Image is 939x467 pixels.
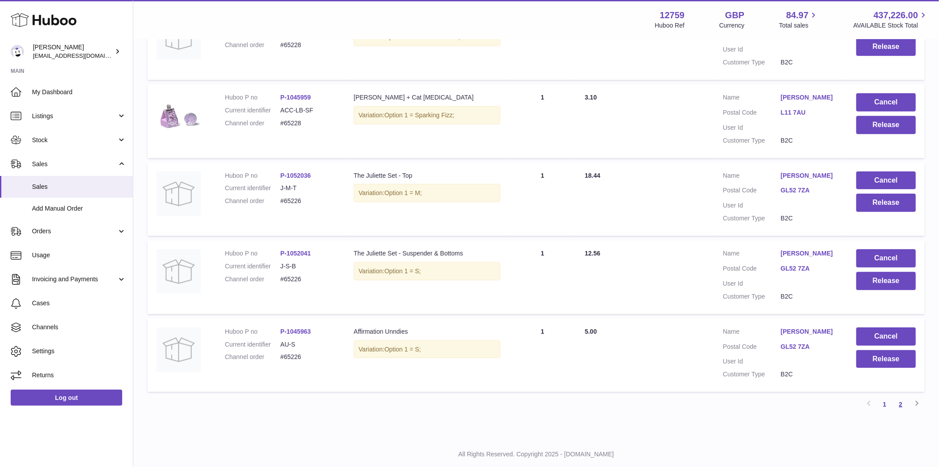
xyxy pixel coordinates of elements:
[781,370,839,379] dd: B2C
[32,227,117,235] span: Orders
[856,350,916,368] button: Release
[225,184,280,192] dt: Current identifier
[585,172,600,179] span: 18.44
[509,319,576,392] td: 1
[280,94,311,101] a: P-1045959
[354,340,500,359] div: Variation:
[384,346,421,353] span: Option 1 = S;
[354,106,500,124] div: Variation:
[225,172,280,180] dt: Huboo P no
[280,197,336,205] dd: #65226
[585,328,597,335] span: 5.00
[509,84,576,158] td: 1
[874,9,918,21] span: 437,226.00
[354,327,500,336] div: Affirmation Unndies
[280,184,336,192] dd: J-M-T
[781,58,839,67] dd: B2C
[723,136,781,145] dt: Customer Type
[384,112,455,119] span: Option 1 = Sparking Fizz;
[779,21,819,30] span: Total sales
[156,327,201,372] img: no-photo.jpg
[723,264,781,275] dt: Postal Code
[354,172,500,180] div: The Juliette Set - Top
[781,264,839,273] a: GL52 7ZA
[280,353,336,361] dd: #65226
[280,328,311,335] a: P-1045963
[384,267,421,275] span: Option 1 = S;
[781,327,839,336] a: [PERSON_NAME]
[723,186,781,197] dt: Postal Code
[660,9,685,21] strong: 12759
[856,194,916,212] button: Release
[225,275,280,283] dt: Channel order
[723,108,781,119] dt: Postal Code
[156,172,201,216] img: no-photo.jpg
[33,43,113,60] div: [PERSON_NAME]
[225,327,280,336] dt: Huboo P no
[32,136,117,144] span: Stock
[856,38,916,56] button: Release
[225,93,280,102] dt: Huboo P no
[725,9,744,21] strong: GBP
[856,327,916,346] button: Cancel
[723,214,781,223] dt: Customer Type
[509,240,576,314] td: 1
[723,279,781,288] dt: User Id
[32,251,126,259] span: Usage
[856,272,916,290] button: Release
[723,343,781,353] dt: Postal Code
[280,275,336,283] dd: #65226
[585,94,597,101] span: 3.10
[280,119,336,128] dd: #65228
[280,172,311,179] a: P-1052036
[225,340,280,349] dt: Current identifier
[32,160,117,168] span: Sales
[140,450,932,459] p: All Rights Reserved. Copyright 2025 - [DOMAIN_NAME]
[856,116,916,134] button: Release
[856,172,916,190] button: Cancel
[32,323,126,331] span: Channels
[156,93,201,138] img: 11f7429fa4eebd38acead984da33eb81104f3cf04589fd23c597858cef326fbf_jpeg.webp
[781,292,839,301] dd: B2C
[354,93,500,102] div: [PERSON_NAME] + Cat [MEDICAL_DATA]
[853,21,928,30] span: AVAILABLE Stock Total
[719,21,745,30] div: Currency
[585,250,600,257] span: 12.56
[856,93,916,112] button: Cancel
[156,249,201,294] img: no-photo.jpg
[786,9,808,21] span: 84.97
[354,184,500,202] div: Variation:
[723,45,781,54] dt: User Id
[32,112,117,120] span: Listings
[354,249,500,258] div: The Juliette Set - Suspender & Bottoms
[723,370,781,379] dt: Customer Type
[32,275,117,283] span: Invoicing and Payments
[225,119,280,128] dt: Channel order
[893,396,909,412] a: 2
[723,327,781,338] dt: Name
[32,88,126,96] span: My Dashboard
[781,249,839,258] a: [PERSON_NAME]
[723,201,781,210] dt: User Id
[33,52,131,59] span: [EMAIL_ADDRESS][DOMAIN_NAME]
[11,390,122,406] a: Log out
[280,262,336,271] dd: J-S-B
[280,250,311,257] a: P-1052041
[723,172,781,182] dt: Name
[32,204,126,213] span: Add Manual Order
[781,108,839,117] a: L11 7AU
[509,6,576,80] td: 1
[779,9,819,30] a: 84.97 Total sales
[877,396,893,412] a: 1
[225,262,280,271] dt: Current identifier
[781,214,839,223] dd: B2C
[723,58,781,67] dt: Customer Type
[11,45,24,58] img: sofiapanwar@unndr.com
[280,340,336,349] dd: AU-S
[723,292,781,301] dt: Customer Type
[781,93,839,102] a: [PERSON_NAME]
[723,93,781,104] dt: Name
[781,172,839,180] a: [PERSON_NAME]
[280,106,336,115] dd: ACC-LB-SF
[856,249,916,267] button: Cancel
